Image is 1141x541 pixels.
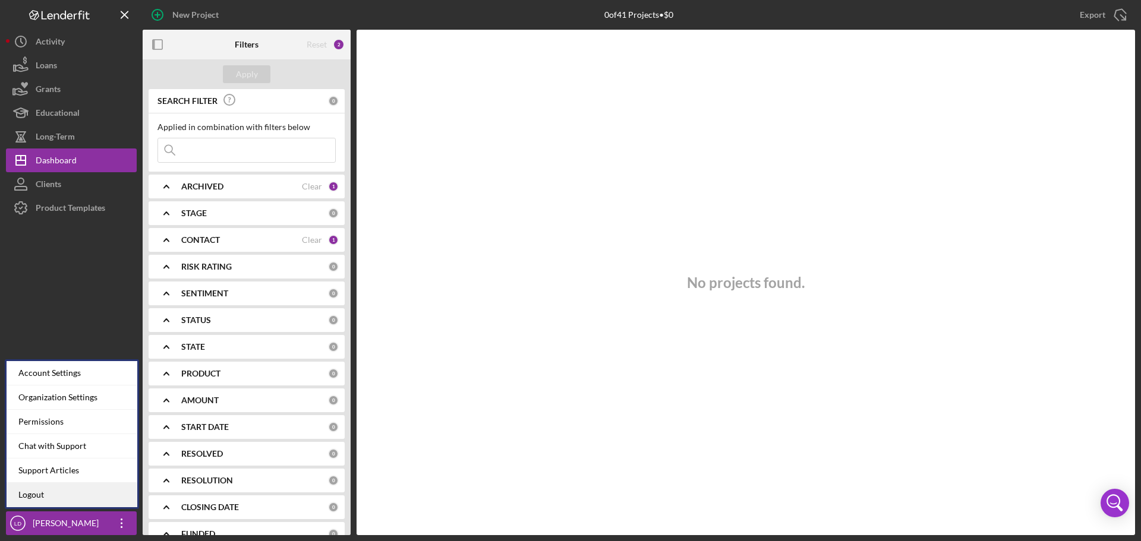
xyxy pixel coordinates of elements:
[7,458,137,483] a: Support Articles
[36,148,77,175] div: Dashboard
[36,101,80,128] div: Educational
[157,122,336,132] div: Applied in combination with filters below
[333,39,345,50] div: 2
[328,448,339,459] div: 0
[6,125,137,148] button: Long-Term
[181,262,232,271] b: RISK RATING
[36,196,105,223] div: Product Templates
[7,410,137,434] div: Permissions
[7,361,137,385] div: Account Settings
[307,40,327,49] div: Reset
[181,422,229,432] b: START DATE
[181,235,220,245] b: CONTACT
[36,125,75,151] div: Long-Term
[328,475,339,486] div: 0
[6,148,137,172] button: Dashboard
[236,65,258,83] div: Apply
[157,96,218,106] b: SEARCH FILTER
[181,476,233,485] b: RESOLUTION
[181,342,205,352] b: STATE
[181,502,239,512] b: CLOSING DATE
[181,208,207,218] b: STAGE
[6,30,137,53] button: Activity
[687,274,805,291] h3: No projects found.
[36,172,61,199] div: Clients
[7,434,137,458] div: Chat with Support
[36,30,65,56] div: Activity
[6,511,137,535] button: LD[PERSON_NAME]
[328,96,339,106] div: 0
[6,77,137,101] button: Grants
[328,529,339,539] div: 0
[30,511,107,538] div: [PERSON_NAME]
[181,529,215,539] b: FUNDED
[328,181,339,192] div: 1
[181,396,219,405] b: AMOUNT
[181,315,211,325] b: STATUS
[181,289,228,298] b: SENTIMENT
[328,422,339,432] div: 0
[223,65,270,83] button: Apply
[328,341,339,352] div: 0
[302,182,322,191] div: Clear
[143,3,231,27] button: New Project
[14,520,21,527] text: LD
[36,77,61,104] div: Grants
[36,53,57,80] div: Loans
[7,483,137,507] a: Logout
[1068,3,1135,27] button: Export
[7,385,137,410] div: Organization Settings
[6,196,137,220] button: Product Templates
[328,395,339,406] div: 0
[302,235,322,245] div: Clear
[235,40,259,49] b: Filters
[172,3,219,27] div: New Project
[6,53,137,77] button: Loans
[328,368,339,379] div: 0
[604,10,673,20] div: 0 of 41 Projects • $0
[6,172,137,196] button: Clients
[1101,489,1129,517] div: Open Intercom Messenger
[181,369,220,378] b: PRODUCT
[328,208,339,219] div: 0
[1080,3,1105,27] div: Export
[328,288,339,299] div: 0
[328,502,339,512] div: 0
[181,182,223,191] b: ARCHIVED
[328,315,339,325] div: 0
[6,101,137,125] button: Educational
[328,235,339,245] div: 1
[181,449,223,458] b: RESOLVED
[328,261,339,272] div: 0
